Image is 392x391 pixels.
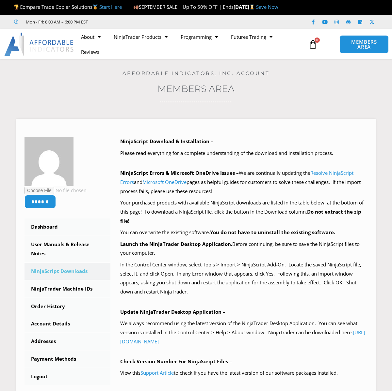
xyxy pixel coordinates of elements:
p: View this to check if you have the latest version of our software packages installed. [120,368,368,378]
img: a0d7057455536b9c44a24dbba04b22f400b5921870362800c143a584f9788e9e [24,137,73,186]
b: NinjaScript Download & Installation – [120,138,213,144]
nav: Account pages [24,218,110,385]
span: MEMBERS AREA [346,39,382,49]
iframe: Customer reviews powered by Trustpilot [97,19,195,25]
a: Dashboard [24,218,110,235]
p: Before continuing, be sure to save the NinjaScript files to your computer. [120,240,368,258]
a: Programming [174,29,224,44]
img: LogoAI | Affordable Indicators – NinjaTrader [4,33,74,56]
p: We are continually updating the and pages as helpful guides for customers to solve these challeng... [120,169,368,196]
span: Mon - Fri: 8:00 AM – 6:00 PM EST [24,18,88,26]
p: Your purchased products with available NinjaScript downloads are listed in the table below, at th... [120,198,368,226]
span: SEPTEMBER SALE | Up To 50% OFF | Ends [133,4,234,10]
a: Save Now [256,4,278,10]
a: Payment Methods [24,351,110,368]
b: NinjaScript Errors & Microsoft OneDrive Issues – [120,170,239,176]
a: About [74,29,107,44]
a: Microsoft OneDrive [142,179,187,185]
img: ⌛ [250,5,254,9]
img: 🍂 [134,5,139,9]
a: Account Details [24,315,110,332]
a: Support Article [140,369,174,376]
a: Resolve NinjaScript Errors [120,170,353,185]
a: [URL][DOMAIN_NAME] [120,329,365,345]
img: 🥇 [93,5,98,9]
b: Do not extract the zip file! [120,208,361,224]
p: You can overwrite the existing software. [120,228,368,237]
p: We always recommend using the latest version of the NinjaTrader Desktop Application. You can see ... [120,319,368,346]
a: Order History [24,298,110,315]
a: User Manuals & Release Notes [24,236,110,262]
a: Reviews [74,44,106,59]
a: NinjaScript Downloads [24,263,110,280]
b: Update NinjaTrader Desktop Application – [120,308,225,315]
a: Futures Trading [224,29,279,44]
a: Members Area [157,83,235,94]
b: Check Version Number For NinjaScript Files – [120,358,232,365]
a: Start Here [99,4,122,10]
a: 0 [299,35,327,54]
span: Compare Trade Copier Solutions [14,4,122,10]
a: NinjaTrader Products [107,29,174,44]
span: 0 [315,38,320,43]
a: Affordable Indicators, Inc. Account [122,70,270,76]
a: MEMBERS AREA [339,35,388,53]
a: NinjaTrader Machine IDs [24,280,110,297]
strong: [DATE] [234,4,256,10]
nav: Menu [74,29,306,59]
a: Addresses [24,333,110,350]
p: In the Control Center window, select Tools > Import > NinjaScript Add-On. Locate the saved NinjaS... [120,260,368,296]
b: Launch the NinjaTrader Desktop Application. [120,241,232,247]
img: 🏆 [14,5,19,9]
p: Please read everything for a complete understanding of the download and installation process. [120,149,368,158]
a: Logout [24,368,110,385]
b: You do not have to uninstall the existing software. [210,229,335,235]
